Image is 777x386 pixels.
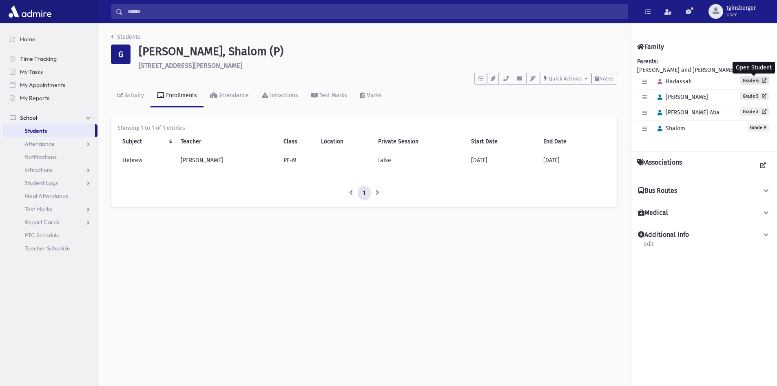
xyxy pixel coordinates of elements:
div: Test Marks [318,92,347,99]
button: Notes [591,73,617,85]
div: Showing 1 to 1 of 1 entries [117,124,611,132]
span: Home [20,36,35,43]
a: Marks [354,85,388,107]
span: Hadassah [654,78,692,85]
img: AdmirePro [7,3,53,20]
th: Location [316,132,373,151]
a: Infractions [3,163,97,176]
th: End Date [538,132,611,151]
span: My Tasks [20,68,43,76]
th: Subject [117,132,176,151]
span: Test Marks [24,205,52,213]
button: Additional Info [637,231,770,239]
a: Students [3,124,95,137]
span: Teacher Schedule [24,245,70,252]
span: Shalom [654,125,685,132]
span: School [20,114,37,121]
a: Grade 3 [740,107,769,116]
a: Time Tracking [3,52,97,65]
div: Activity [123,92,144,99]
a: My Tasks [3,65,97,78]
span: Report Cards [24,219,59,226]
input: Search [123,4,628,19]
span: PTC Schedule [24,232,60,239]
nav: breadcrumb [111,33,140,45]
th: Start Date [466,132,538,151]
div: Open Student [733,62,775,74]
button: Quick Actions [540,73,591,85]
a: My Appointments [3,78,97,91]
span: My Appointments [20,81,65,89]
a: Edit [644,239,654,254]
h4: Medical [638,209,668,217]
button: Bus Routes [637,187,770,195]
div: Enrollments [164,92,197,99]
a: Teacher Schedule [3,242,97,255]
td: [DATE] [538,151,611,170]
a: School [3,111,97,124]
a: PTC Schedule [3,229,97,242]
span: [PERSON_NAME] Aba [654,109,719,116]
a: Attendance [3,137,97,150]
th: Private Session [373,132,467,151]
a: Infractions [255,85,305,107]
div: Attendance [217,92,249,99]
span: User [726,11,756,18]
div: [PERSON_NAME] and [PERSON_NAME] [637,57,770,145]
a: My Reports [3,91,97,105]
a: Student Logs [3,176,97,190]
a: Notifications [3,150,97,163]
h4: Associations [637,158,682,173]
a: Grade 6 [740,76,769,85]
a: Test Marks [3,203,97,216]
span: Time Tracking [20,55,57,62]
h6: [STREET_ADDRESS][PERSON_NAME] [139,62,617,69]
a: 1 [358,186,371,201]
span: Infractions [24,166,53,174]
h4: Bus Routes [638,187,677,195]
a: Home [3,33,97,46]
td: Hebrew [117,151,176,170]
span: Meal Attendance [24,192,69,200]
h4: Additional Info [638,231,689,239]
div: G [111,45,131,64]
a: Grade 5 [740,92,769,100]
h4: Family [637,43,664,51]
a: Meal Attendance [3,190,97,203]
span: tginsberger [726,5,756,11]
th: Class [279,132,316,151]
div: Infractions [268,92,298,99]
a: Activity [111,85,151,107]
span: Attendance [24,140,55,147]
span: Grade P [748,124,769,132]
b: Parents: [637,58,658,65]
a: Test Marks [305,85,354,107]
span: Student Logs [24,179,58,187]
span: Notes [599,76,613,82]
h1: [PERSON_NAME], Shalom (P) [139,45,617,58]
span: [PERSON_NAME] [654,94,708,100]
button: Medical [637,209,770,217]
td: false [373,151,467,170]
th: Teacher [176,132,279,151]
span: Quick Actions [549,76,582,82]
td: [DATE] [466,151,538,170]
a: Students [111,33,140,40]
td: PF-M [279,151,316,170]
div: Marks [365,92,382,99]
td: [PERSON_NAME] [176,151,279,170]
a: Report Cards [3,216,97,229]
a: Attendance [204,85,255,107]
span: Notifications [24,153,57,161]
a: Enrollments [151,85,204,107]
a: View all Associations [756,158,770,173]
span: My Reports [20,94,49,102]
span: Students [24,127,47,134]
